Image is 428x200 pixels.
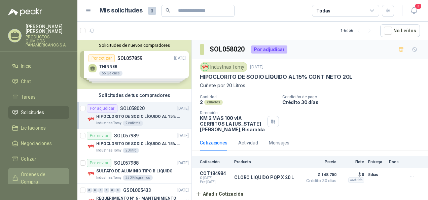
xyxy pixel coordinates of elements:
span: $ 148.750 [303,171,336,179]
a: Por enviarSOL057988[DATE] Company LogoSULFATO DE ALUMINIO TIPO B LIQUIDOIndustrias Tomy250 Kilogr... [77,156,191,184]
span: Inicio [21,62,32,70]
p: SULFATO DE ALUMINIO TIPO B LIQUIDO [96,168,173,174]
div: Por adjudicar [87,104,117,112]
p: [PERSON_NAME] [PERSON_NAME] [26,24,69,34]
p: Docs [389,160,402,164]
span: 3 [148,7,156,15]
span: Exp: [DATE] [200,180,230,184]
div: Todas [316,7,330,14]
p: GSOL005433 [123,188,151,193]
span: Órdenes de Compra [21,171,63,186]
div: Actividad [238,139,258,146]
div: 0 [115,188,120,193]
p: Dirección [200,110,265,115]
div: Solicitudes de nuevos compradoresPor cotizarSOL057859[DATE] THINNER55 GalonesPor cotizarSOL057646... [77,40,191,89]
p: [DATE] [250,64,263,70]
a: Cotizar [8,153,69,165]
button: No Leídos [380,24,420,37]
span: 3 [415,3,422,9]
div: Incluido [348,177,364,183]
div: 0 [98,188,103,193]
span: Tareas [21,93,36,101]
a: Negociaciones [8,137,69,150]
p: [DATE] [177,133,189,139]
a: Por adjudicarSOL058020[DATE] Company LogoHIPOCLORITO DE SODIO LÍQUIDO AL 15% CONT NETO 20LIndustr... [77,102,191,129]
p: COT184984 [200,171,230,176]
p: KM 2 MAS 100 vIA CERRITOS LA [US_STATE] [PERSON_NAME] , Risaralda [200,115,265,132]
a: Por enviarSOL057989[DATE] Company LogoHIPOCLORITO DE SODIO LÍQUIDO AL 15% CONT NETO 20LIndustrias... [77,129,191,156]
h3: SOL058020 [210,44,246,55]
p: Condición de pago [282,95,425,99]
p: Industrias Tomy [96,121,121,126]
p: Flete [341,160,364,164]
span: Cotizar [21,155,36,163]
p: HIPOCLORITO DE SODIO LÍQUIDO AL 15% CONT NETO 20L [96,141,180,147]
p: Entrega [368,160,385,164]
span: Solicitudes [21,109,44,116]
div: 0 [93,188,98,193]
span: search [166,8,170,13]
a: Órdenes de Compra [8,168,69,188]
p: PRODUCTOS QUIMICOS PANAMERICANOS S A [26,35,69,47]
div: 20 litro [123,148,139,153]
p: [DATE] [177,187,189,194]
div: Cotizaciones [200,139,227,146]
p: HIPOCLORITO DE SODIO LÍQUIDO AL 15% CONT NETO 20L [96,113,180,120]
div: 250 Kilogramos [123,175,153,180]
span: Licitaciones [21,124,46,132]
p: SOL057988 [114,161,139,165]
span: C: [DATE] [200,176,230,180]
p: CLORO LIQUIDO PQP X 20 L [234,175,294,180]
img: Company Logo [87,170,95,178]
div: Por adjudicar [251,45,287,54]
p: SOL057989 [114,133,139,138]
p: Crédito 30 días [282,99,425,105]
div: Por enviar [87,132,111,140]
a: Solicitudes [8,106,69,119]
span: Chat [21,78,31,85]
p: Cantidad [200,95,277,99]
img: Logo peakr [8,8,42,16]
div: Por enviar [87,159,111,167]
p: [DATE] [177,160,189,166]
p: HIPOCLORITO DE SODIO LÍQUIDO AL 15% CONT NETO 20L [200,73,352,80]
h1: Mis solicitudes [100,6,143,15]
a: Licitaciones [8,122,69,134]
div: 0 [87,188,92,193]
div: 0 [104,188,109,193]
a: Chat [8,75,69,88]
p: Industrias Tomy [96,175,121,180]
img: Company Logo [87,115,95,123]
p: 2 [200,99,203,105]
div: 1 - 6 de 6 [341,25,375,36]
p: SOL058020 [120,106,145,111]
p: Precio [303,160,336,164]
button: 3 [408,5,420,17]
p: $ 0 [341,171,364,179]
button: Solicitudes de nuevos compradores [80,43,189,48]
p: Producto [234,160,299,164]
img: Company Logo [87,142,95,151]
p: [DATE] [177,105,189,112]
div: Industrias Tomy [200,62,247,72]
img: Company Logo [201,63,209,71]
div: Solicitudes de tus compradores [77,89,191,102]
p: Industrias Tomy [96,148,121,153]
div: 2 cuñetes [123,121,143,126]
a: Inicio [8,60,69,72]
div: cuñetes [204,100,223,105]
p: 5 días [368,171,385,179]
a: Tareas [8,91,69,103]
p: Cotización [200,160,230,164]
div: 0 [110,188,115,193]
p: Cuñete por 20 Litros [200,82,420,89]
span: Negociaciones [21,140,52,147]
div: Mensajes [269,139,289,146]
span: Crédito 30 días [303,179,336,183]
